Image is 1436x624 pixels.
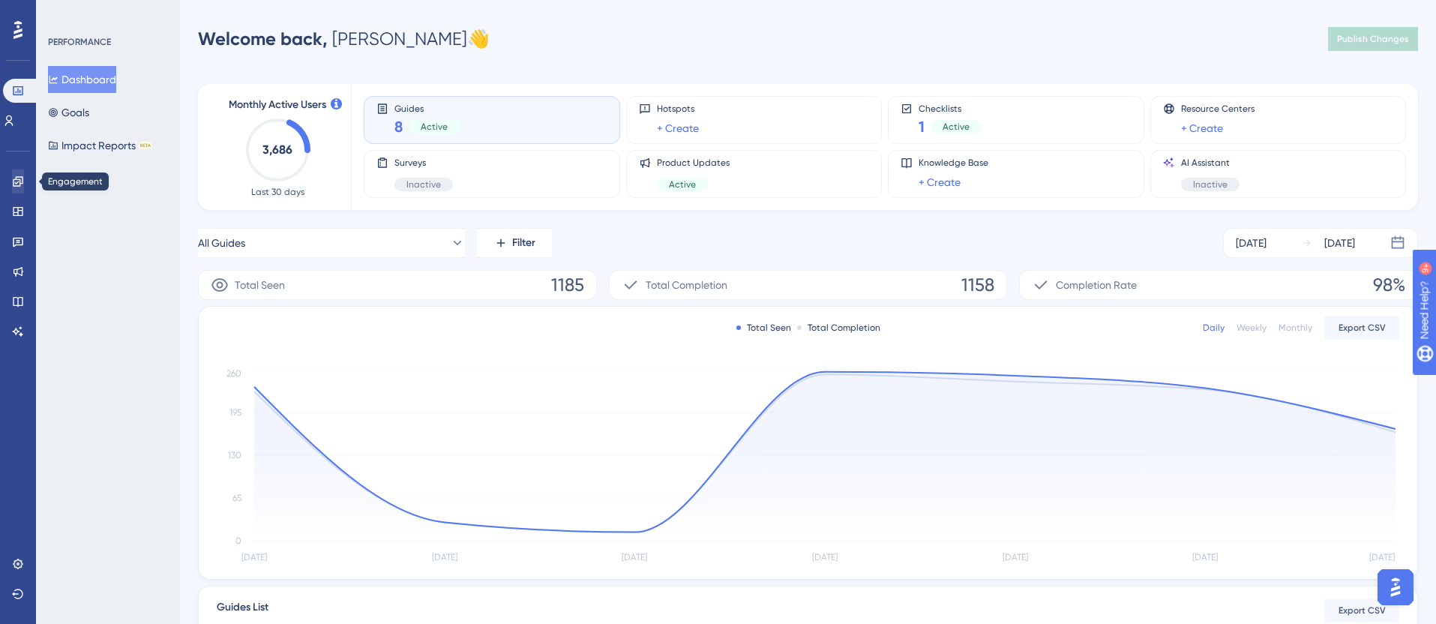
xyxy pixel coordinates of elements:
[512,234,535,252] span: Filter
[48,132,152,159] button: Impact ReportsBETA
[1203,322,1225,334] div: Daily
[198,28,328,49] span: Welcome back,
[139,142,152,149] div: BETA
[622,552,647,562] tspan: [DATE]
[551,273,584,297] span: 1185
[1192,552,1218,562] tspan: [DATE]
[1324,316,1399,340] button: Export CSV
[406,178,441,190] span: Inactive
[394,157,453,169] span: Surveys
[198,27,490,51] div: [PERSON_NAME] 👋
[394,116,403,137] span: 8
[394,103,460,113] span: Guides
[669,178,696,190] span: Active
[1237,322,1267,334] div: Weekly
[1339,322,1386,334] span: Export CSV
[1236,234,1267,252] div: [DATE]
[262,142,292,157] text: 3,686
[657,157,730,169] span: Product Updates
[48,99,89,126] button: Goals
[736,322,791,334] div: Total Seen
[943,121,970,133] span: Active
[961,273,994,297] span: 1158
[235,276,285,294] span: Total Seen
[1181,103,1255,115] span: Resource Centers
[251,186,304,198] span: Last 30 days
[198,234,245,252] span: All Guides
[241,552,267,562] tspan: [DATE]
[919,103,982,113] span: Checklists
[1324,598,1399,622] button: Export CSV
[1373,273,1405,297] span: 98%
[797,322,880,334] div: Total Completion
[48,36,111,48] div: PERFORMANCE
[432,552,457,562] tspan: [DATE]
[657,103,699,115] span: Hotspots
[1181,157,1240,169] span: AI Assistant
[919,173,961,191] a: + Create
[1279,322,1312,334] div: Monthly
[1324,234,1355,252] div: [DATE]
[1369,552,1395,562] tspan: [DATE]
[421,121,448,133] span: Active
[217,598,268,622] span: Guides List
[646,276,727,294] span: Total Completion
[1373,565,1418,610] iframe: UserGuiding AI Assistant Launcher
[1181,119,1223,137] a: + Create
[1328,27,1418,51] button: Publish Changes
[48,66,116,93] button: Dashboard
[235,535,241,546] tspan: 0
[198,228,465,258] button: All Guides
[477,228,552,258] button: Filter
[226,368,241,379] tspan: 260
[812,552,838,562] tspan: [DATE]
[102,7,111,19] div: 9+
[919,116,925,137] span: 1
[657,119,699,137] a: + Create
[232,493,241,503] tspan: 65
[1337,33,1409,45] span: Publish Changes
[228,450,241,460] tspan: 130
[1339,604,1386,616] span: Export CSV
[229,96,326,114] span: Monthly Active Users
[1003,552,1028,562] tspan: [DATE]
[1056,276,1137,294] span: Completion Rate
[919,157,988,169] span: Knowledge Base
[35,4,94,22] span: Need Help?
[1193,178,1228,190] span: Inactive
[229,407,241,418] tspan: 195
